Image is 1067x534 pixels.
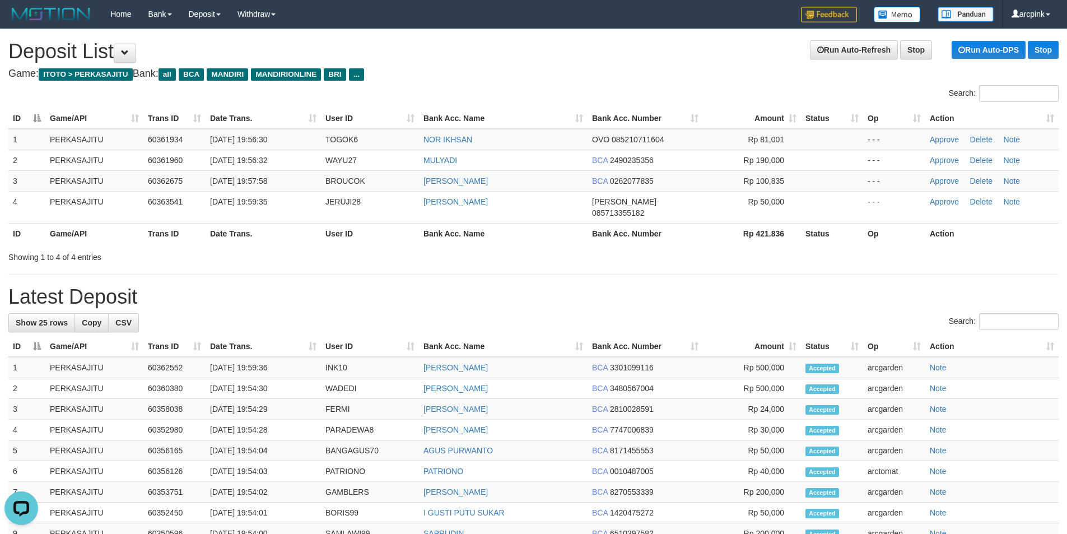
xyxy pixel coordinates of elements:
span: Accepted [805,467,839,477]
a: Note [930,425,947,434]
th: Bank Acc. Number: activate to sort column ascending [588,108,703,129]
span: BCA [592,487,608,496]
a: Approve [930,177,959,185]
td: arcgarden [863,440,925,461]
th: Status: activate to sort column ascending [801,108,863,129]
span: Accepted [805,405,839,415]
td: Rp 40,000 [703,461,801,482]
a: Note [930,446,947,455]
a: CSV [108,313,139,332]
th: User ID [321,223,419,244]
label: Search: [949,85,1059,102]
span: WAYU27 [325,156,357,165]
td: 3 [8,399,45,420]
td: Rp 50,000 [703,503,801,523]
input: Search: [979,85,1059,102]
a: [PERSON_NAME] [423,384,488,393]
span: 60362675 [148,177,183,185]
span: BCA [592,156,608,165]
th: Bank Acc. Number [588,223,703,244]
th: Trans ID: activate to sort column ascending [143,108,206,129]
span: TOGOK6 [325,135,358,144]
td: BANGAGUS70 [321,440,419,461]
td: [DATE] 19:59:36 [206,357,321,378]
th: User ID: activate to sort column ascending [321,336,419,357]
span: [DATE] 19:57:58 [210,177,267,185]
span: Rp 50,000 [748,197,784,206]
td: [DATE] 19:54:01 [206,503,321,523]
span: Accepted [805,447,839,456]
td: 60356165 [143,440,206,461]
td: 4 [8,191,45,223]
span: BCA [592,467,608,476]
span: Copy 7747006839 to clipboard [610,425,654,434]
span: BCA [179,68,204,81]
span: BCA [592,425,608,434]
span: Copy 8171455553 to clipboard [610,446,654,455]
a: NOR IKHSAN [423,135,472,144]
td: 1 [8,129,45,150]
td: 2 [8,378,45,399]
td: [DATE] 19:54:04 [206,440,321,461]
td: 6 [8,461,45,482]
td: PERKASAJITU [45,420,143,440]
td: PERKASAJITU [45,170,143,191]
td: WADEDI [321,378,419,399]
span: BCA [592,508,608,517]
th: Amount: activate to sort column ascending [703,108,801,129]
a: Note [930,384,947,393]
span: Rp 81,001 [748,135,784,144]
span: Accepted [805,426,839,435]
td: 60358038 [143,399,206,420]
img: panduan.png [938,7,994,22]
td: [DATE] 19:54:30 [206,378,321,399]
span: CSV [115,318,132,327]
th: Op: activate to sort column ascending [863,336,925,357]
th: Game/API: activate to sort column ascending [45,108,143,129]
a: [PERSON_NAME] [423,197,488,206]
td: arcgarden [863,503,925,523]
td: [DATE] 19:54:28 [206,420,321,440]
td: 60362552 [143,357,206,378]
td: PERKASAJITU [45,150,143,170]
td: 60352980 [143,420,206,440]
td: Rp 200,000 [703,482,801,503]
span: 60361960 [148,156,183,165]
td: 7 [8,482,45,503]
a: [PERSON_NAME] [423,177,488,185]
label: Search: [949,313,1059,330]
td: PERKASAJITU [45,399,143,420]
span: [PERSON_NAME] [592,197,656,206]
td: Rp 50,000 [703,440,801,461]
td: 5 [8,440,45,461]
a: Stop [900,40,932,59]
a: Delete [970,197,993,206]
img: Feedback.jpg [801,7,857,22]
td: PERKASAJITU [45,461,143,482]
th: Date Trans.: activate to sort column ascending [206,108,321,129]
th: Bank Acc. Number: activate to sort column ascending [588,336,703,357]
a: Approve [930,156,959,165]
th: Action: activate to sort column ascending [925,336,1059,357]
th: ID: activate to sort column descending [8,108,45,129]
span: Copy [82,318,101,327]
a: AGUS PURWANTO [423,446,493,455]
th: User ID: activate to sort column ascending [321,108,419,129]
span: Copy 085713355182 to clipboard [592,208,644,217]
th: Amount: activate to sort column ascending [703,336,801,357]
td: arcgarden [863,378,925,399]
span: Show 25 rows [16,318,68,327]
span: BCA [592,363,608,372]
td: Rp 500,000 [703,357,801,378]
span: Copy 8270553339 to clipboard [610,487,654,496]
td: 3 [8,170,45,191]
td: - - - [863,191,925,223]
th: ID [8,223,45,244]
td: Rp 30,000 [703,420,801,440]
td: arcgarden [863,357,925,378]
span: Rp 190,000 [744,156,784,165]
td: 2 [8,150,45,170]
th: Date Trans.: activate to sort column ascending [206,336,321,357]
span: ... [349,68,364,81]
td: PATRIONO [321,461,419,482]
